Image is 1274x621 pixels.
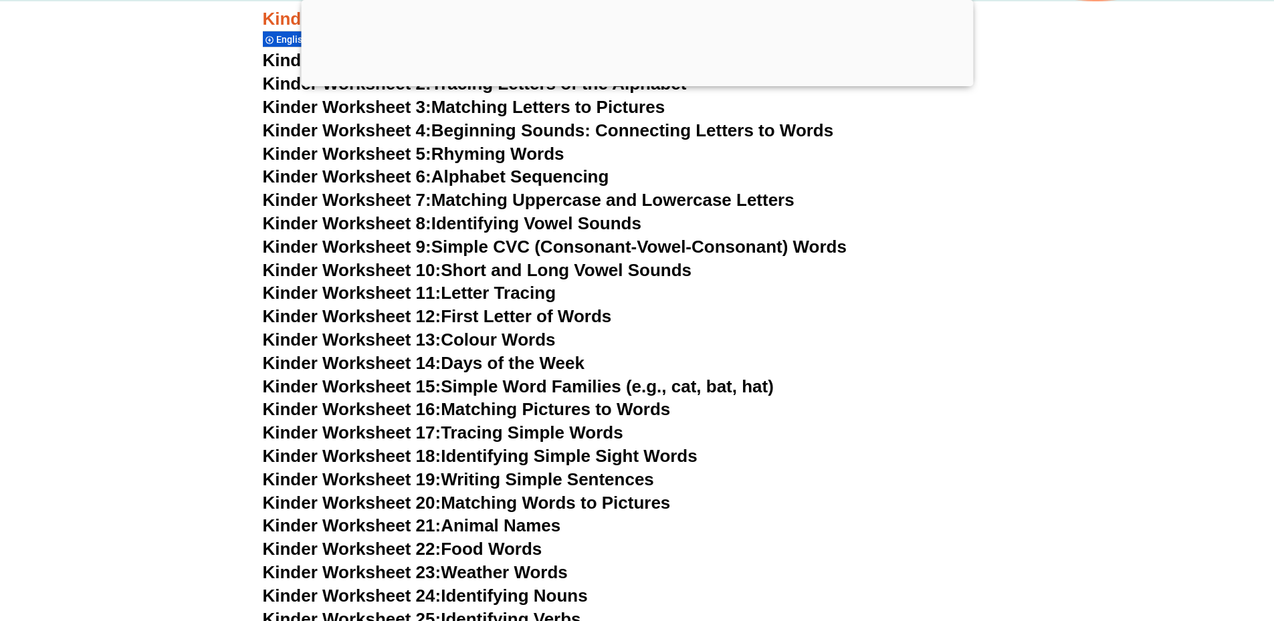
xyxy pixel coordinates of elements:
[263,50,807,70] a: Kinder Worksheet 1:Identifying Uppercase and Lowercase Letters
[263,586,588,606] a: Kinder Worksheet 24:Identifying Nouns
[263,399,441,419] span: Kinder Worksheet 16:
[263,353,585,373] a: Kinder Worksheet 14:Days of the Week
[263,422,441,443] span: Kinder Worksheet 17:
[263,539,441,559] span: Kinder Worksheet 22:
[263,97,431,117] span: Kinder Worksheet 3:
[263,166,609,187] a: Kinder Worksheet 6:Alphabet Sequencing
[263,120,834,140] a: Kinder Worksheet 4:Beginning Sounds: Connecting Letters to Words
[263,283,556,303] a: Kinder Worksheet 11:Letter Tracing
[263,330,441,350] span: Kinder Worksheet 13:
[263,8,1012,31] h3: Kinder English Worksheets
[263,144,564,164] a: Kinder Worksheet 5:Rhyming Words
[263,260,441,280] span: Kinder Worksheet 10:
[263,376,441,396] span: Kinder Worksheet 15:
[263,144,431,164] span: Kinder Worksheet 5:
[263,446,441,466] span: Kinder Worksheet 18:
[263,539,542,559] a: Kinder Worksheet 22:Food Words
[263,166,431,187] span: Kinder Worksheet 6:
[263,353,441,373] span: Kinder Worksheet 14:
[263,515,561,535] a: Kinder Worksheet 21:Animal Names
[263,260,692,280] a: Kinder Worksheet 10:Short and Long Vowel Sounds
[263,562,441,582] span: Kinder Worksheet 23:
[263,97,665,117] a: Kinder Worksheet 3:Matching Letters to Pictures
[263,74,431,94] span: Kinder Worksheet 2:
[276,34,383,45] span: English tutoring lessons
[263,330,556,350] a: Kinder Worksheet 13:Colour Words
[263,190,431,210] span: Kinder Worksheet 7:
[1051,470,1274,621] iframe: Chat Widget
[263,306,441,326] span: Kinder Worksheet 12:
[263,120,431,140] span: Kinder Worksheet 4:
[263,190,794,210] a: Kinder Worksheet 7:Matching Uppercase and Lowercase Letters
[263,237,847,257] a: Kinder Worksheet 9:Simple CVC (Consonant-Vowel-Consonant) Words
[263,469,654,489] a: Kinder Worksheet 19:Writing Simple Sentences
[263,446,698,466] a: Kinder Worksheet 18:Identifying Simple Sight Words
[263,586,441,606] span: Kinder Worksheet 24:
[263,50,431,70] span: Kinder Worksheet 1:
[263,31,381,47] div: English tutoring lessons
[263,399,671,419] a: Kinder Worksheet 16:Matching Pictures to Words
[263,237,431,257] span: Kinder Worksheet 9:
[263,306,612,326] a: Kinder Worksheet 12:First Letter of Words
[263,493,671,513] a: Kinder Worksheet 20:Matching Words to Pictures
[263,213,641,233] a: Kinder Worksheet 8:Identifying Vowel Sounds
[263,469,441,489] span: Kinder Worksheet 19:
[263,213,431,233] span: Kinder Worksheet 8:
[263,376,774,396] a: Kinder Worksheet 15:Simple Word Families (e.g., cat, bat, hat)
[263,515,441,535] span: Kinder Worksheet 21:
[263,74,687,94] a: Kinder Worksheet 2:Tracing Letters of the Alphabet
[263,493,441,513] span: Kinder Worksheet 20:
[263,283,441,303] span: Kinder Worksheet 11:
[263,422,623,443] a: Kinder Worksheet 17:Tracing Simple Words
[263,562,568,582] a: Kinder Worksheet 23:Weather Words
